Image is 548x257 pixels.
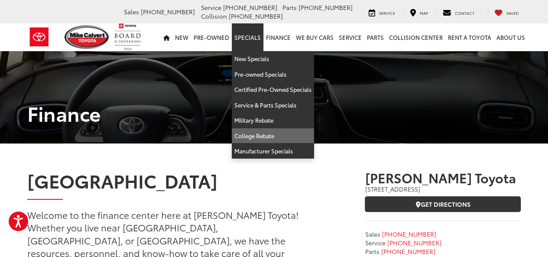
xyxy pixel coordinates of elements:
a: Pre-owned Specials [232,67,314,82]
a: Service & Parts Specials [232,98,314,113]
h1: Finance [21,102,528,124]
a: Military Rebate [232,113,314,128]
a: Specials [232,23,263,51]
span: Service [201,3,221,12]
a: Get Directions [365,196,521,212]
a: WE BUY CARS [293,23,336,51]
a: Rent a Toyota [445,23,494,51]
h3: [PERSON_NAME] Toyota [365,170,521,185]
a: Contact [436,8,481,16]
span: Collision [201,12,227,20]
h3: [GEOGRAPHIC_DATA] [27,170,310,190]
a: <span class='callNowClass'>713-597-5313</span> [382,230,436,238]
a: College Rebate [232,128,314,144]
span: [PHONE_NUMBER] [387,238,441,247]
img: Toyota [23,23,55,51]
a: <span class='callNowClass2'>346-577-8734</span> [387,238,441,247]
a: Parts [364,23,386,51]
a: <span class='callNowClass3'>713-561-5088</span> [381,247,435,256]
a: Manufacturer Specials [232,143,314,159]
a: Collision Center [386,23,445,51]
a: Map [403,8,435,16]
span: Contact [455,10,474,16]
span: Parts [282,3,297,12]
a: My Saved Vehicles [488,8,525,16]
a: Finance [263,23,293,51]
span: [PHONE_NUMBER] [223,3,277,12]
span: Sales [124,7,139,16]
span: Sales [365,230,380,238]
address: [STREET_ADDRESS] [365,185,521,193]
a: Certified Pre-Owned Specials [232,82,314,98]
span: Service [365,238,385,247]
a: New [172,23,191,51]
a: Service [362,8,402,16]
a: About Us [494,23,528,51]
span: Parts [365,247,379,256]
span: Map [420,10,428,16]
span: Service [379,10,395,16]
span: [PHONE_NUMBER] [298,3,353,12]
img: Mike Calvert Toyota [65,25,110,49]
span: [PHONE_NUMBER] [141,7,195,16]
a: New Specials [232,51,314,67]
a: Service [336,23,364,51]
span: [PHONE_NUMBER] [229,12,283,20]
span: [PHONE_NUMBER] [381,247,435,256]
span: [PHONE_NUMBER] [382,230,436,238]
a: Pre-Owned [191,23,232,51]
a: Home [161,23,172,51]
span: Saved [506,10,519,16]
